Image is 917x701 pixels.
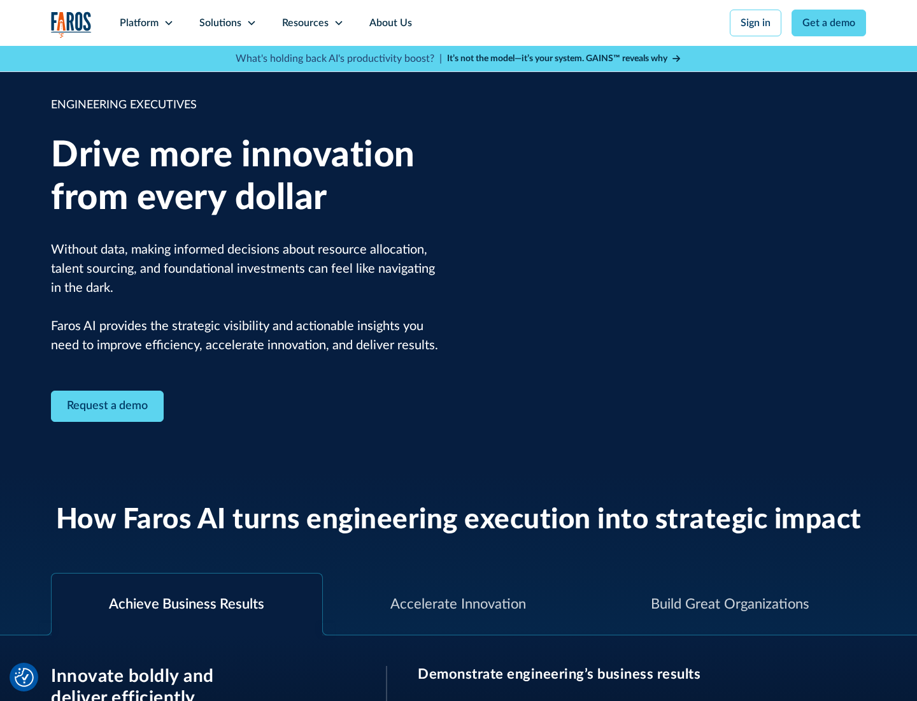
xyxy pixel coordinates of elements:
[730,10,781,36] a: Sign in
[418,666,866,683] h3: Demonstrate engineering’s business results
[447,52,681,66] a: It’s not the model—it’s your system. GAINS™ reveals why
[51,97,439,114] div: ENGINEERING EXECUTIVES
[51,11,92,38] a: home
[51,240,439,355] p: Without data, making informed decisions about resource allocation, talent sourcing, and foundatio...
[199,15,241,31] div: Solutions
[51,134,439,220] h1: Drive more innovation from every dollar
[120,15,159,31] div: Platform
[15,668,34,687] img: Revisit consent button
[56,503,862,537] h2: How Faros AI turns engineering execution into strategic impact
[109,594,264,615] div: Achieve Business Results
[236,51,442,66] p: What's holding back AI's productivity boost? |
[51,391,164,422] a: Contact Modal
[15,668,34,687] button: Cookie Settings
[651,594,809,615] div: Build Great Organizations
[282,15,329,31] div: Resources
[390,594,526,615] div: Accelerate Innovation
[447,54,667,63] strong: It’s not the model—it’s your system. GAINS™ reveals why
[792,10,866,36] a: Get a demo
[51,11,92,38] img: Logo of the analytics and reporting company Faros.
